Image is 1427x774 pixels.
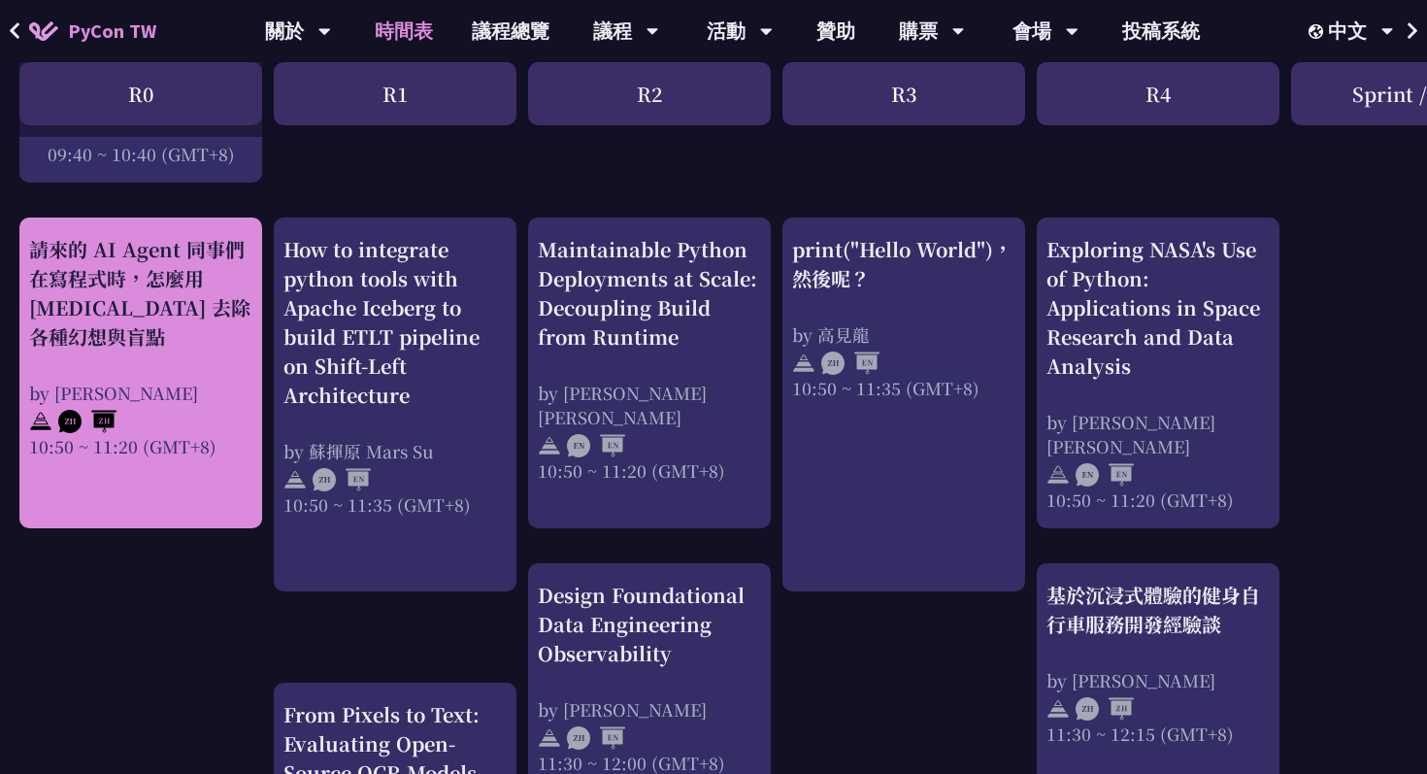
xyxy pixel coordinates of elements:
div: Exploring NASA's Use of Python: Applications in Space Research and Data Analysis [1046,235,1270,381]
div: print("Hello World")，然後呢？ [792,235,1015,293]
img: ZHEN.371966e.svg [567,726,625,750]
div: R2 [528,62,771,125]
div: 11:30 ~ 12:15 (GMT+8) [1046,722,1270,746]
div: by [PERSON_NAME] [538,697,761,722]
div: 10:50 ~ 11:20 (GMT+8) [29,434,252,458]
img: Locale Icon [1309,24,1328,39]
img: ENEN.5a408d1.svg [567,434,625,457]
img: ZHZH.38617ef.svg [1076,697,1134,721]
a: Maintainable Python Deployments at Scale: Decoupling Build from Runtime by [PERSON_NAME] [PERSON_... [538,235,761,512]
img: Home icon of PyCon TW 2025 [29,21,58,41]
div: by [PERSON_NAME] [1046,668,1270,692]
a: print("Hello World")，然後呢？ by 高見龍 10:50 ~ 11:35 (GMT+8) [792,235,1015,575]
div: by 蘇揮原 Mars Su [283,439,507,463]
img: ZHZH.38617ef.svg [58,410,116,433]
img: ENEN.5a408d1.svg [1076,463,1134,487]
div: R4 [1037,62,1279,125]
img: ZHEN.371966e.svg [821,352,879,375]
div: How to integrate python tools with Apache Iceberg to build ETLT pipeline on Shift-Left Architecture [283,235,507,410]
img: svg+xml;base64,PHN2ZyB4bWxucz0iaHR0cDovL3d3dy53My5vcmcvMjAwMC9zdmciIHdpZHRoPSIyNCIgaGVpZ2h0PSIyNC... [538,434,561,457]
img: svg+xml;base64,PHN2ZyB4bWxucz0iaHR0cDovL3d3dy53My5vcmcvMjAwMC9zdmciIHdpZHRoPSIyNCIgaGVpZ2h0PSIyNC... [1046,697,1070,721]
a: Exploring NASA's Use of Python: Applications in Space Research and Data Analysis by [PERSON_NAME]... [1046,235,1270,512]
div: R3 [782,62,1025,125]
img: ZHEN.371966e.svg [313,468,371,491]
div: 10:50 ~ 11:35 (GMT+8) [792,376,1015,400]
img: svg+xml;base64,PHN2ZyB4bWxucz0iaHR0cDovL3d3dy53My5vcmcvMjAwMC9zdmciIHdpZHRoPSIyNCIgaGVpZ2h0PSIyNC... [1046,463,1070,487]
a: 請來的 AI Agent 同事們在寫程式時，怎麼用 [MEDICAL_DATA] 去除各種幻想與盲點 by [PERSON_NAME] 10:50 ~ 11:20 (GMT+8) [29,235,252,512]
img: svg+xml;base64,PHN2ZyB4bWxucz0iaHR0cDovL3d3dy53My5vcmcvMjAwMC9zdmciIHdpZHRoPSIyNCIgaGVpZ2h0PSIyNC... [792,352,815,375]
img: svg+xml;base64,PHN2ZyB4bWxucz0iaHR0cDovL3d3dy53My5vcmcvMjAwMC9zdmciIHdpZHRoPSIyNCIgaGVpZ2h0PSIyNC... [283,468,307,491]
div: R0 [19,62,262,125]
div: 09:40 ~ 10:40 (GMT+8) [29,142,252,166]
div: by [PERSON_NAME] [29,381,252,405]
div: 請來的 AI Agent 同事們在寫程式時，怎麼用 [MEDICAL_DATA] 去除各種幻想與盲點 [29,235,252,352]
img: svg+xml;base64,PHN2ZyB4bWxucz0iaHR0cDovL3d3dy53My5vcmcvMjAwMC9zdmciIHdpZHRoPSIyNCIgaGVpZ2h0PSIyNC... [538,726,561,750]
div: by [PERSON_NAME] [PERSON_NAME] [1046,410,1270,458]
a: PyCon TW [10,7,176,55]
div: R1 [274,62,516,125]
div: by [PERSON_NAME] [PERSON_NAME] [538,381,761,429]
img: svg+xml;base64,PHN2ZyB4bWxucz0iaHR0cDovL3d3dy53My5vcmcvMjAwMC9zdmciIHdpZHRoPSIyNCIgaGVpZ2h0PSIyNC... [29,410,52,433]
div: by 高見龍 [792,322,1015,347]
div: 10:50 ~ 11:20 (GMT+8) [1046,488,1270,512]
div: Maintainable Python Deployments at Scale: Decoupling Build from Runtime [538,235,761,352]
div: 基於沉浸式體驗的健身自行車服務開發經驗談 [1046,581,1270,639]
div: 10:50 ~ 11:35 (GMT+8) [283,492,507,517]
div: 10:50 ~ 11:20 (GMT+8) [538,458,761,483]
span: PyCon TW [68,17,156,46]
a: How to integrate python tools with Apache Iceberg to build ETLT pipeline on Shift-Left Architectu... [283,235,507,575]
div: Design Foundational Data Engineering Observability [538,581,761,668]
